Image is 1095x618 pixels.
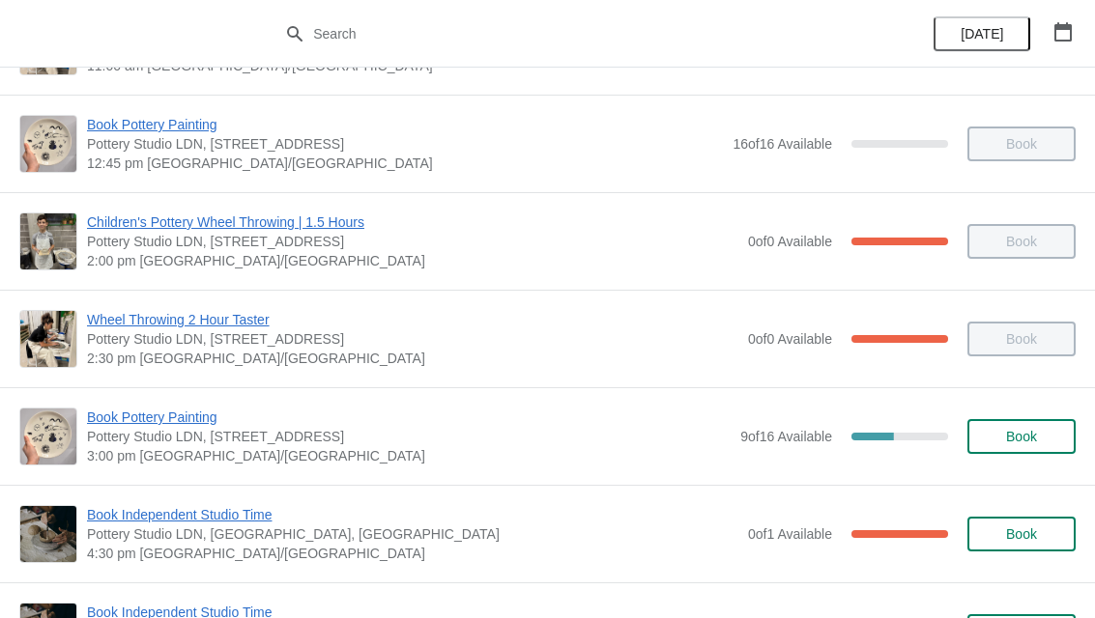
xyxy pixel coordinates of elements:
span: 2:00 pm [GEOGRAPHIC_DATA]/[GEOGRAPHIC_DATA] [87,251,738,270]
span: Pottery Studio LDN, [STREET_ADDRESS] [87,232,738,251]
span: Pottery Studio LDN, [STREET_ADDRESS] [87,329,738,349]
button: Book [967,517,1076,551]
span: 0 of 0 Available [748,234,832,249]
span: 9 of 16 Available [740,429,832,444]
span: 0 of 0 Available [748,331,832,347]
img: Book Pottery Painting | Pottery Studio LDN, Unit 1.3, Building A4, 10 Monro Way, London, SE10 0EJ... [20,116,76,172]
span: Pottery Studio LDN, [GEOGRAPHIC_DATA], [GEOGRAPHIC_DATA] [87,524,738,544]
span: 12:45 pm [GEOGRAPHIC_DATA]/[GEOGRAPHIC_DATA] [87,154,723,173]
img: Book Independent Studio Time | Pottery Studio LDN, London, UK | 4:30 pm Europe/London [20,506,76,561]
span: Pottery Studio LDN, [STREET_ADDRESS] [87,134,723,154]
img: Children's Pottery Wheel Throwing | 1.5 Hours | Pottery Studio LDN, 1.3, Building A4, 10 Monro Wa... [20,213,76,269]
span: 3:00 pm [GEOGRAPHIC_DATA]/[GEOGRAPHIC_DATA] [87,446,731,465]
span: Book Independent Studio Time [87,505,738,524]
span: Children's Pottery Wheel Throwing | 1.5 Hours [87,212,738,232]
button: Book [967,419,1076,454]
img: Book Pottery Painting | Pottery Studio LDN, Unit 1.3, Building A4, 10 Monro Way, London, SE10 0EJ... [20,408,76,464]
button: [DATE] [934,16,1030,51]
span: Book [1006,526,1037,542]
span: Book [1006,429,1037,444]
span: 2:30 pm [GEOGRAPHIC_DATA]/[GEOGRAPHIC_DATA] [87,349,738,368]
span: 0 of 1 Available [748,526,832,542]
span: Book Pottery Painting [87,407,731,427]
span: 16 of 16 Available [733,136,832,152]
input: Search [312,16,821,51]
span: Pottery Studio LDN, [STREET_ADDRESS] [87,427,731,446]
img: Wheel Throwing 2 Hour Taster | Pottery Studio LDN, Unit 1.3, Building A4, 10 Monro Way, London, S... [20,311,76,367]
span: [DATE] [961,26,1003,42]
span: Book Pottery Painting [87,115,723,134]
span: 4:30 pm [GEOGRAPHIC_DATA]/[GEOGRAPHIC_DATA] [87,544,738,563]
span: Wheel Throwing 2 Hour Taster [87,310,738,329]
